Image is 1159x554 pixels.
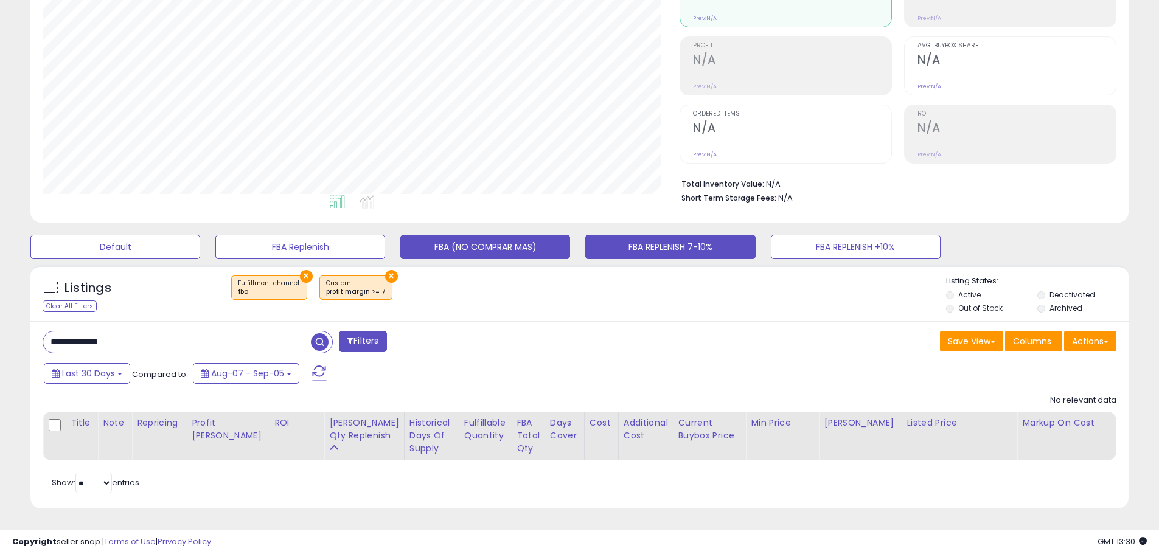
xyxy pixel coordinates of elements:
[215,235,385,259] button: FBA Replenish
[693,43,891,49] span: Profit
[329,417,399,442] div: [PERSON_NAME] Qty Replenish
[44,363,130,384] button: Last 30 Days
[103,417,127,429] div: Note
[1049,289,1095,300] label: Deactivated
[590,417,613,429] div: Cost
[64,280,111,297] h5: Listings
[940,331,1003,351] button: Save View
[681,176,1107,190] li: N/A
[907,417,1012,429] div: Listed Price
[400,235,570,259] button: FBA (NO COMPRAR MAS)
[104,536,156,547] a: Terms of Use
[324,412,405,460] th: Please note that this number is a calculation based on your required days of coverage and your ve...
[62,367,115,379] span: Last 30 Days
[585,235,755,259] button: FBA REPLENISH 7-10%
[12,536,211,548] div: seller snap | |
[1013,335,1051,347] span: Columns
[693,15,717,22] small: Prev: N/A
[681,193,776,203] b: Short Term Storage Fees:
[624,417,668,442] div: Additional Cost
[693,83,717,90] small: Prev: N/A
[958,303,1003,313] label: Out of Stock
[385,270,398,283] button: ×
[917,83,941,90] small: Prev: N/A
[751,417,813,429] div: Min Price
[1050,395,1116,406] div: No relevant data
[326,279,386,297] span: Custom:
[824,417,896,429] div: [PERSON_NAME]
[137,417,181,429] div: Repricing
[693,53,891,69] h2: N/A
[43,300,97,312] div: Clear All Filters
[517,417,540,455] div: FBA Total Qty
[192,417,264,442] div: Profit [PERSON_NAME]
[917,15,941,22] small: Prev: N/A
[409,417,454,455] div: Historical Days Of Supply
[917,53,1116,69] h2: N/A
[693,121,891,137] h2: N/A
[339,331,386,352] button: Filters
[946,275,1129,287] p: Listing States:
[693,111,891,117] span: Ordered Items
[681,179,764,189] b: Total Inventory Value:
[1064,331,1116,351] button: Actions
[550,417,579,442] div: Days Cover
[158,536,211,547] a: Privacy Policy
[211,367,284,379] span: Aug-07 - Sep-05
[464,417,506,442] div: Fulfillable Quantity
[1049,303,1082,313] label: Archived
[678,417,740,442] div: Current Buybox Price
[958,289,981,300] label: Active
[1005,331,1062,351] button: Columns
[30,235,200,259] button: Default
[193,363,299,384] button: Aug-07 - Sep-05
[274,417,319,429] div: ROI
[71,417,92,429] div: Title
[771,235,941,259] button: FBA REPLENISH +10%
[52,477,139,488] span: Show: entries
[917,121,1116,137] h2: N/A
[326,288,386,296] div: profit margin >= 7
[917,43,1116,49] span: Avg. Buybox Share
[238,279,301,297] span: Fulfillment channel :
[300,270,313,283] button: ×
[1098,536,1147,547] span: 2025-10-6 13:30 GMT
[917,151,941,158] small: Prev: N/A
[132,369,188,380] span: Compared to:
[12,536,57,547] strong: Copyright
[693,151,717,158] small: Prev: N/A
[917,111,1116,117] span: ROI
[778,192,793,204] span: N/A
[238,288,301,296] div: fba
[1017,412,1133,460] th: The percentage added to the cost of goods (COGS) that forms the calculator for Min & Max prices.
[1022,417,1127,429] div: Markup on Cost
